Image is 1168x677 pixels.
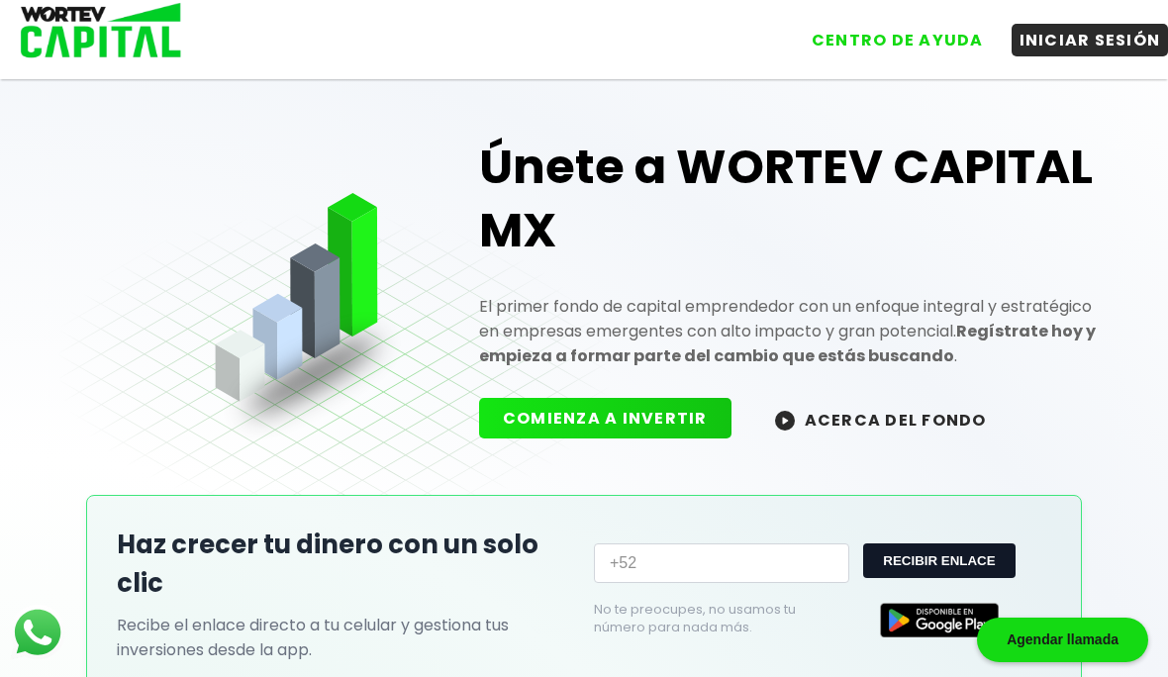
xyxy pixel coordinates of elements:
[479,320,1096,367] strong: Regístrate hoy y empieza a formar parte del cambio que estás buscando
[751,398,1011,440] button: ACERCA DEL FONDO
[479,407,751,430] a: COMIENZA A INVERTIR
[117,613,574,662] p: Recibe el enlace directo a tu celular y gestiona tus inversiones desde la app.
[977,618,1148,662] div: Agendar llamada
[479,136,1110,262] h1: Únete a WORTEV CAPITAL MX
[775,411,795,431] img: wortev-capital-acerca-del-fondo
[880,603,999,637] img: Google Play
[479,398,731,438] button: COMIENZA A INVERTIR
[594,601,818,636] p: No te preocupes, no usamos tu número para nada más.
[804,24,992,56] button: CENTRO DE AYUDA
[863,543,1015,578] button: RECIBIR ENLACE
[784,9,992,56] a: CENTRO DE AYUDA
[117,526,574,603] h2: Haz crecer tu dinero con un solo clic
[10,605,65,660] img: logos_whatsapp-icon.242b2217.svg
[479,294,1110,368] p: El primer fondo de capital emprendedor con un enfoque integral y estratégico en empresas emergent...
